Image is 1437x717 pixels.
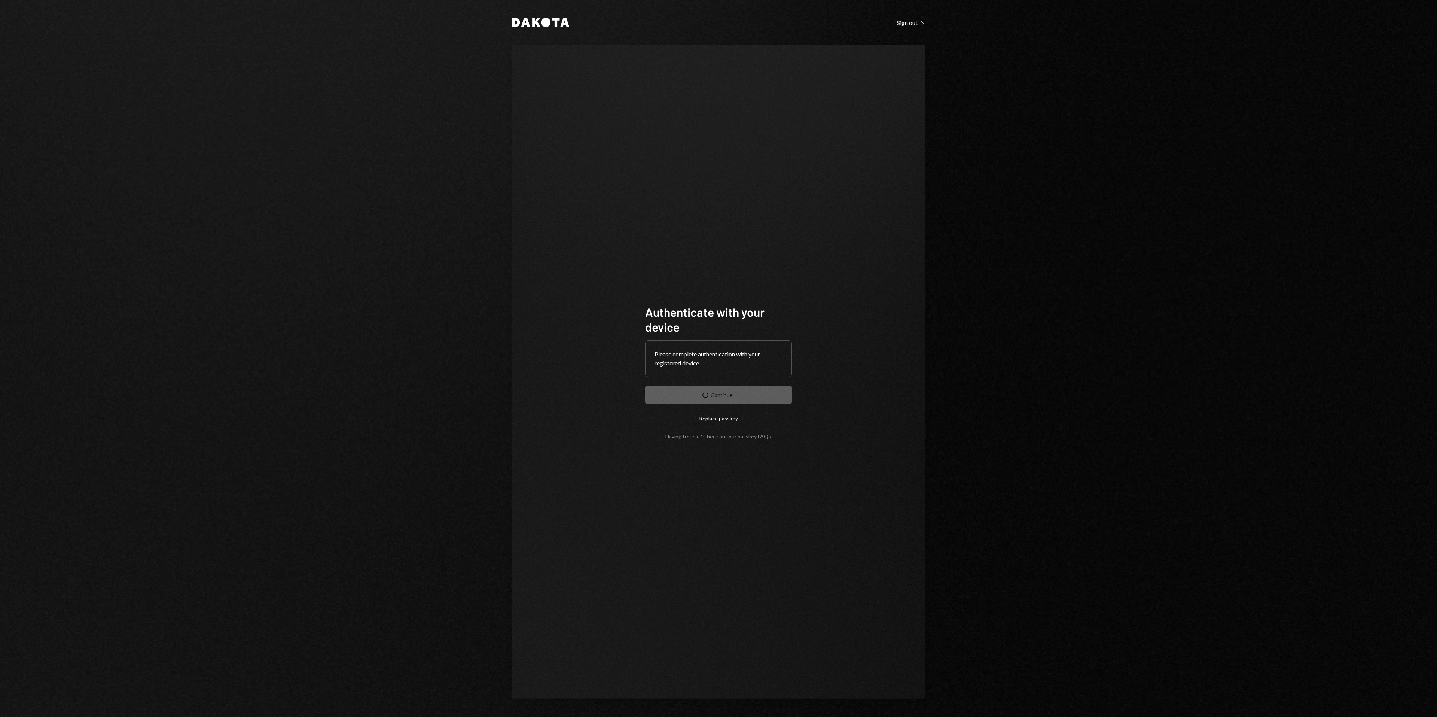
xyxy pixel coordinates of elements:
div: Sign out [897,19,925,27]
h1: Authenticate with your device [645,304,792,334]
a: passkey FAQs [738,433,771,440]
a: Sign out [897,18,925,27]
div: Please complete authentication with your registered device. [655,350,782,368]
button: Replace passkey [645,410,792,427]
div: Having trouble? Check out our . [665,433,772,440]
